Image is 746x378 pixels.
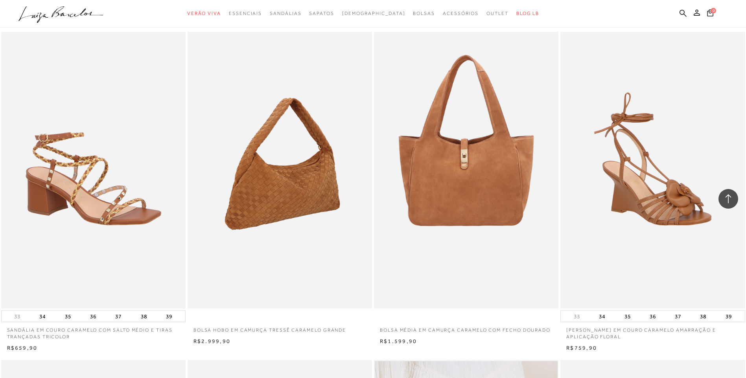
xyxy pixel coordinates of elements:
button: 36 [647,311,658,322]
button: 37 [113,311,124,322]
a: SANDÁLIA ANABELA EM COURO CARAMELO AMARRAÇÃO E APLICAÇÃO FLORAL SANDÁLIA ANABELA EM COURO CARAMEL... [561,33,744,307]
button: 33 [571,313,582,320]
span: R$1.599,90 [380,338,417,344]
span: Sapatos [309,11,334,16]
a: SANDÁLIA EM COURO CARAMELO COM SALTO MÉDIO E TIRAS TRANÇADAS TRICOLOR [1,322,186,340]
button: 34 [37,311,48,322]
span: Sandálias [270,11,301,16]
a: noSubCategoriesText [342,6,405,21]
a: BOLSA HOBO EM CAMURÇA TRESSÊ CARAMELO GRANDE [188,322,372,334]
span: R$2.999,90 [193,338,230,344]
a: BOLSA MÉDIA EM CAMURÇA CARAMELO COM FECHO DOURADO [374,322,558,334]
button: 33 [12,313,23,320]
button: 37 [672,311,683,322]
a: noSubCategoriesText [443,6,479,21]
img: BOLSA MÉDIA EM CAMURÇA CARAMELO COM FECHO DOURADO [375,33,558,307]
button: 34 [597,311,608,322]
button: 38 [698,311,709,322]
span: R$659,90 [7,345,38,351]
a: BLOG LB [516,6,539,21]
span: Bolsas [413,11,435,16]
button: 35 [63,311,74,322]
span: [DEMOGRAPHIC_DATA] [342,11,405,16]
a: BOLSA MÉDIA EM CAMURÇA CARAMELO COM FECHO DOURADO BOLSA MÉDIA EM CAMURÇA CARAMELO COM FECHO DOURADO [375,33,558,307]
img: SANDÁLIA EM COURO CARAMELO COM SALTO MÉDIO E TIRAS TRANÇADAS TRICOLOR [2,33,185,307]
a: noSubCategoriesText [413,6,435,21]
a: BOLSA HOBO EM CAMURÇA TRESSÊ CARAMELO GRANDE [188,33,371,307]
a: noSubCategoriesText [270,6,301,21]
a: noSubCategoriesText [229,6,262,21]
a: noSubCategoriesText [486,6,508,21]
span: Essenciais [229,11,262,16]
a: [PERSON_NAME] EM COURO CARAMELO AMARRAÇÃO E APLICAÇÃO FLORAL [560,322,745,340]
span: Verão Viva [187,11,221,16]
button: 35 [622,311,633,322]
a: noSubCategoriesText [187,6,221,21]
span: Outlet [486,11,508,16]
button: 38 [138,311,149,322]
img: BOLSA HOBO EM CAMURÇA TRESSÊ CARAMELO GRANDE [188,32,372,308]
span: 0 [711,8,716,13]
span: R$759,90 [566,345,597,351]
a: noSubCategoriesText [309,6,334,21]
button: 0 [705,9,716,19]
button: 39 [723,311,734,322]
span: Acessórios [443,11,479,16]
img: SANDÁLIA ANABELA EM COURO CARAMELO AMARRAÇÃO E APLICAÇÃO FLORAL [561,33,744,307]
button: 36 [88,311,99,322]
button: 39 [164,311,175,322]
span: BLOG LB [516,11,539,16]
a: SANDÁLIA EM COURO CARAMELO COM SALTO MÉDIO E TIRAS TRANÇADAS TRICOLOR SANDÁLIA EM COURO CARAMELO ... [2,33,185,307]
